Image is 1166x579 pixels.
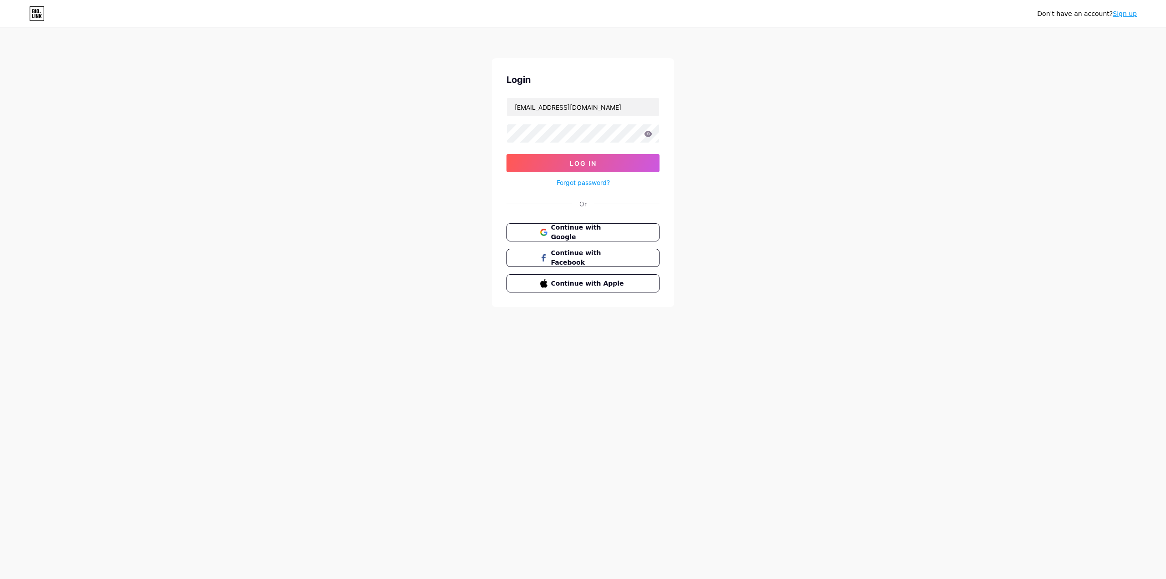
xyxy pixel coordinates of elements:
[506,73,660,87] div: Login
[570,159,597,167] span: Log In
[557,178,610,187] a: Forgot password?
[506,223,660,241] button: Continue with Google
[551,279,626,288] span: Continue with Apple
[1113,10,1137,17] a: Sign up
[1037,9,1137,19] div: Don't have an account?
[506,249,660,267] button: Continue with Facebook
[551,248,626,267] span: Continue with Facebook
[551,223,626,242] span: Continue with Google
[579,199,587,209] div: Or
[506,274,660,292] button: Continue with Apple
[506,154,660,172] button: Log In
[507,98,659,116] input: Username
